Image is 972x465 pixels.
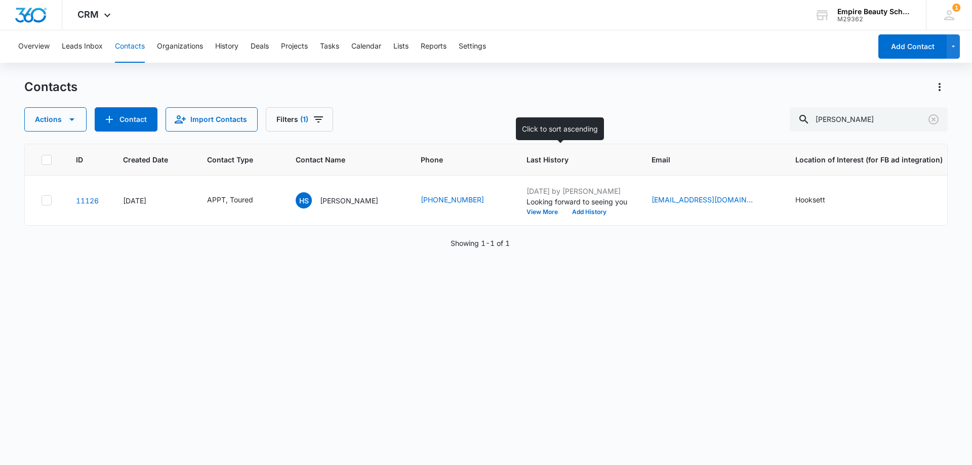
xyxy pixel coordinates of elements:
[952,4,960,12] div: notifications count
[115,30,145,63] button: Contacts
[157,30,203,63] button: Organizations
[300,116,308,123] span: (1)
[459,30,486,63] button: Settings
[421,154,488,165] span: Phone
[351,30,381,63] button: Calendar
[123,154,168,165] span: Created Date
[925,111,942,128] button: Clear
[207,194,271,206] div: Contact Type - APPT, Toured - Select to Edit Field
[251,30,269,63] button: Deals
[77,9,99,20] span: CRM
[652,154,756,165] span: Email
[320,195,378,206] p: [PERSON_NAME]
[207,154,257,165] span: Contact Type
[790,107,948,132] input: Search Contacts
[526,209,565,215] button: View More
[24,79,77,95] h1: Contacts
[931,79,948,95] button: Actions
[215,30,238,63] button: History
[421,194,502,206] div: Phone - (603) 233-3889 - Select to Edit Field
[421,194,484,205] a: [PHONE_NUMBER]
[837,16,911,23] div: account id
[795,194,843,206] div: Location of Interest (for FB ad integration) - Hooksett - Select to Edit Field
[320,30,339,63] button: Tasks
[296,192,396,208] div: Contact Name - Hailee Soucy - Select to Edit Field
[652,194,753,205] a: [EMAIL_ADDRESS][DOMAIN_NAME]
[952,4,960,12] span: 1
[565,209,614,215] button: Add History
[795,154,943,165] span: Location of Interest (for FB ad integration)
[516,117,604,140] div: Click to sort ascending
[76,154,84,165] span: ID
[207,194,253,205] div: APPT, Toured
[123,195,183,206] div: [DATE]
[62,30,103,63] button: Leads Inbox
[393,30,409,63] button: Lists
[421,30,447,63] button: Reports
[795,194,825,205] div: Hooksett
[296,192,312,208] span: HS
[95,107,157,132] button: Add Contact
[296,154,382,165] span: Contact Name
[166,107,258,132] button: Import Contacts
[878,34,947,59] button: Add Contact
[526,154,613,165] span: Last History
[526,186,627,196] p: [DATE] by [PERSON_NAME]
[526,196,627,207] p: Looking forward to seeing you
[266,107,333,132] button: Filters
[281,30,308,63] button: Projects
[18,30,50,63] button: Overview
[837,8,911,16] div: account name
[451,238,510,248] p: Showing 1-1 of 1
[652,194,771,206] div: Email - haileesoucy1@gmail.com - Select to Edit Field
[76,196,99,205] a: Navigate to contact details page for Hailee Soucy
[24,107,87,132] button: Actions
